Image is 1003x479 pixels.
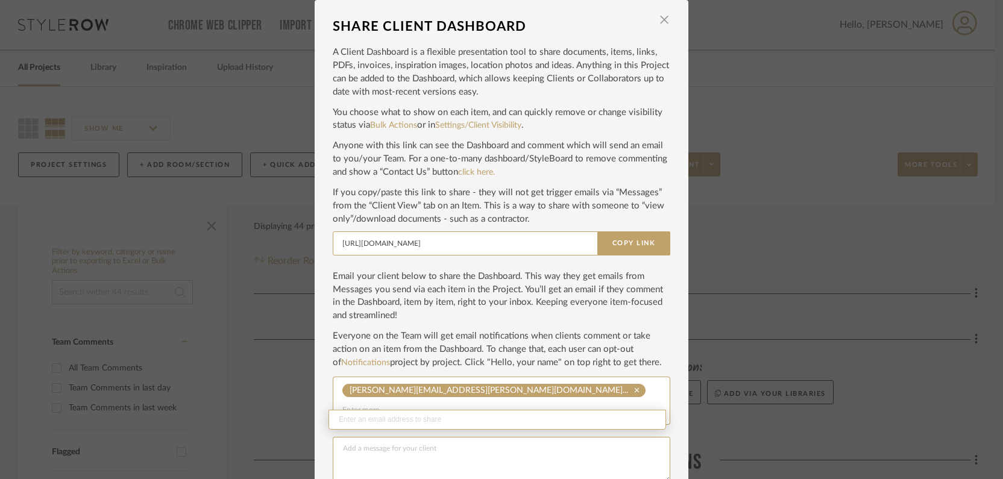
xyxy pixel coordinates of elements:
mat-chip-grid: Email selection [342,384,661,418]
p: A Client Dashboard is a flexible presentation tool to share documents, items, links, PDFs, invoic... [333,46,670,99]
p: You choose what to show on each item, and can quickly remove or change visibility status via or in . [333,106,670,133]
mat-icon: clear [628,386,646,394]
dialog-header: SHARE CLIENT DASHBOARD [333,13,670,40]
a: Notifications [341,358,390,367]
button: Close [652,13,676,27]
a: Bulk Actions [370,121,417,130]
p: Email your client below to share the Dashboard. This way they get emails from Messages you send v... [333,270,670,323]
p: Anyone with this link can see the Dashboard and comment which will send an email to you/your Team... [333,139,670,179]
a: click here. [458,168,495,177]
input: Enter more [342,402,661,417]
button: Copy Link [597,231,670,255]
span: [PERSON_NAME][EMAIL_ADDRESS][PERSON_NAME][DOMAIN_NAME]... [350,386,628,395]
div: SHARE CLIENT DASHBOARD [333,13,652,40]
a: Settings/Client Visibility [435,121,521,130]
p: If you copy/paste this link to share - they will not get trigger emails via “Messages” from the “... [333,186,670,226]
p: Everyone on the Team will get email notifications when clients comment or take action on an item ... [333,330,670,369]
